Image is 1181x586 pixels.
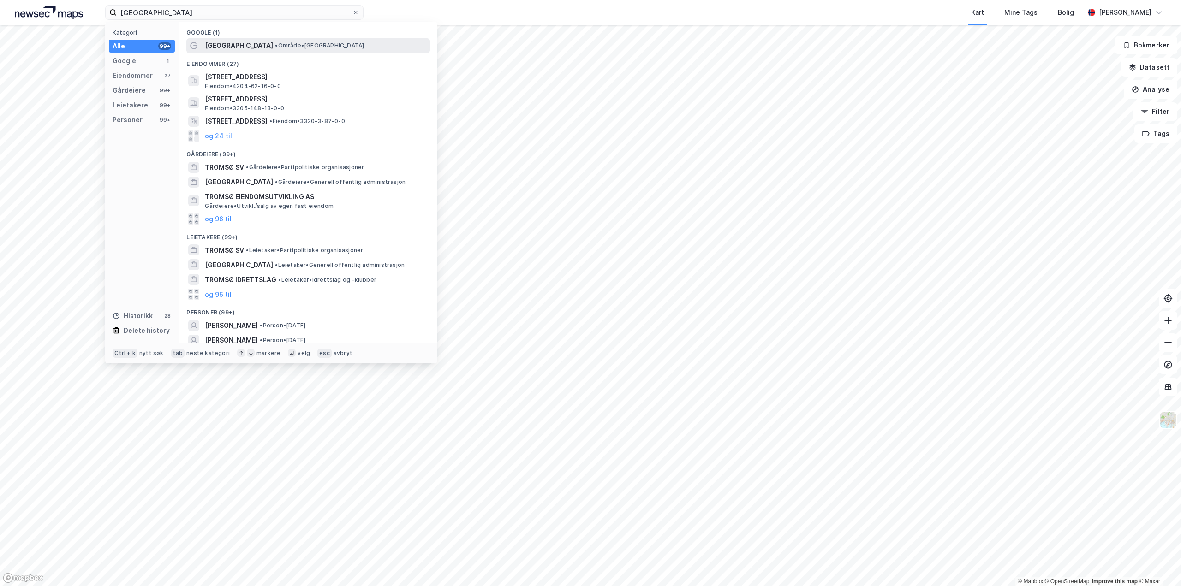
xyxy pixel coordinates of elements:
span: Person • [DATE] [260,337,305,344]
button: Filter [1133,102,1177,121]
span: [STREET_ADDRESS] [205,116,268,127]
span: [GEOGRAPHIC_DATA] [205,40,273,51]
div: 27 [164,72,171,79]
span: • [246,164,249,171]
div: [PERSON_NAME] [1099,7,1151,18]
div: Alle [113,41,125,52]
a: Mapbox homepage [3,573,43,583]
div: 99+ [158,42,171,50]
span: Leietaker • Partipolitiske organisasjoner [246,247,363,254]
div: 99+ [158,87,171,94]
button: Datasett [1121,58,1177,77]
div: markere [256,349,280,357]
span: [PERSON_NAME] [205,335,258,346]
div: Kategori [113,29,175,36]
div: 1 [164,57,171,65]
button: Bokmerker [1115,36,1177,54]
div: Personer [113,114,143,125]
span: TROMSØ IDRETTSLAG [205,274,276,285]
button: og 24 til [205,130,232,142]
input: Søk på adresse, matrikkel, gårdeiere, leietakere eller personer [117,6,352,19]
span: • [275,42,278,49]
img: logo.a4113a55bc3d86da70a041830d287a7e.svg [15,6,83,19]
div: 28 [164,312,171,320]
iframe: Chat Widget [1135,542,1181,586]
div: 99+ [158,101,171,109]
div: Mine Tags [1004,7,1038,18]
div: Gårdeiere [113,85,146,96]
div: Gårdeiere (99+) [179,143,437,160]
div: avbryt [334,349,352,357]
div: velg [298,349,310,357]
div: Historikk [113,310,153,321]
span: [GEOGRAPHIC_DATA] [205,177,273,188]
div: neste kategori [186,349,230,357]
div: Personer (99+) [179,302,437,318]
div: Delete history [124,325,170,336]
span: [GEOGRAPHIC_DATA] [205,260,273,271]
span: TROMSØ SV [205,162,244,173]
div: Leietakere (99+) [179,226,437,243]
div: Google (1) [179,22,437,38]
img: Z [1159,411,1177,429]
span: • [260,322,262,329]
span: • [275,261,278,268]
span: • [278,276,281,283]
button: Analyse [1124,80,1177,99]
button: og 96 til [205,213,232,225]
div: Google [113,55,136,66]
div: Bolig [1058,7,1074,18]
button: Tags [1134,124,1177,143]
span: Person • [DATE] [260,322,305,329]
span: Eiendom • 4204-62-16-0-0 [205,83,280,90]
a: OpenStreetMap [1045,578,1090,585]
div: tab [171,349,185,358]
span: Eiendom • 3305-148-13-0-0 [205,105,284,112]
span: Gårdeiere • Utvikl./salg av egen fast eiendom [205,202,334,210]
div: 99+ [158,116,171,124]
span: TROMSØ SV [205,245,244,256]
span: Leietaker • Idrettslag og -klubber [278,276,376,284]
div: Leietakere [113,100,148,111]
button: og 96 til [205,289,232,300]
div: Ctrl + k [113,349,137,358]
span: • [275,178,278,185]
a: Improve this map [1092,578,1138,585]
div: Eiendommer (27) [179,53,437,70]
span: [STREET_ADDRESS] [205,94,426,105]
span: Gårdeiere • Generell offentlig administrasjon [275,178,406,186]
div: Kart [971,7,984,18]
a: Mapbox [1018,578,1043,585]
div: nytt søk [139,349,164,357]
span: TROMSØ EIENDOMSUTVIKLING AS [205,191,426,202]
span: Leietaker • Generell offentlig administrasjon [275,261,405,269]
div: Kontrollprogram for chat [1135,542,1181,586]
span: [PERSON_NAME] [205,320,258,331]
span: • [269,118,272,124]
span: [STREET_ADDRESS] [205,71,426,83]
div: Eiendommer [113,70,153,81]
div: esc [317,349,332,358]
span: Gårdeiere • Partipolitiske organisasjoner [246,164,364,171]
span: • [260,337,262,343]
span: • [246,247,249,254]
span: Område • [GEOGRAPHIC_DATA] [275,42,364,49]
span: Eiendom • 3320-3-87-0-0 [269,118,345,125]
